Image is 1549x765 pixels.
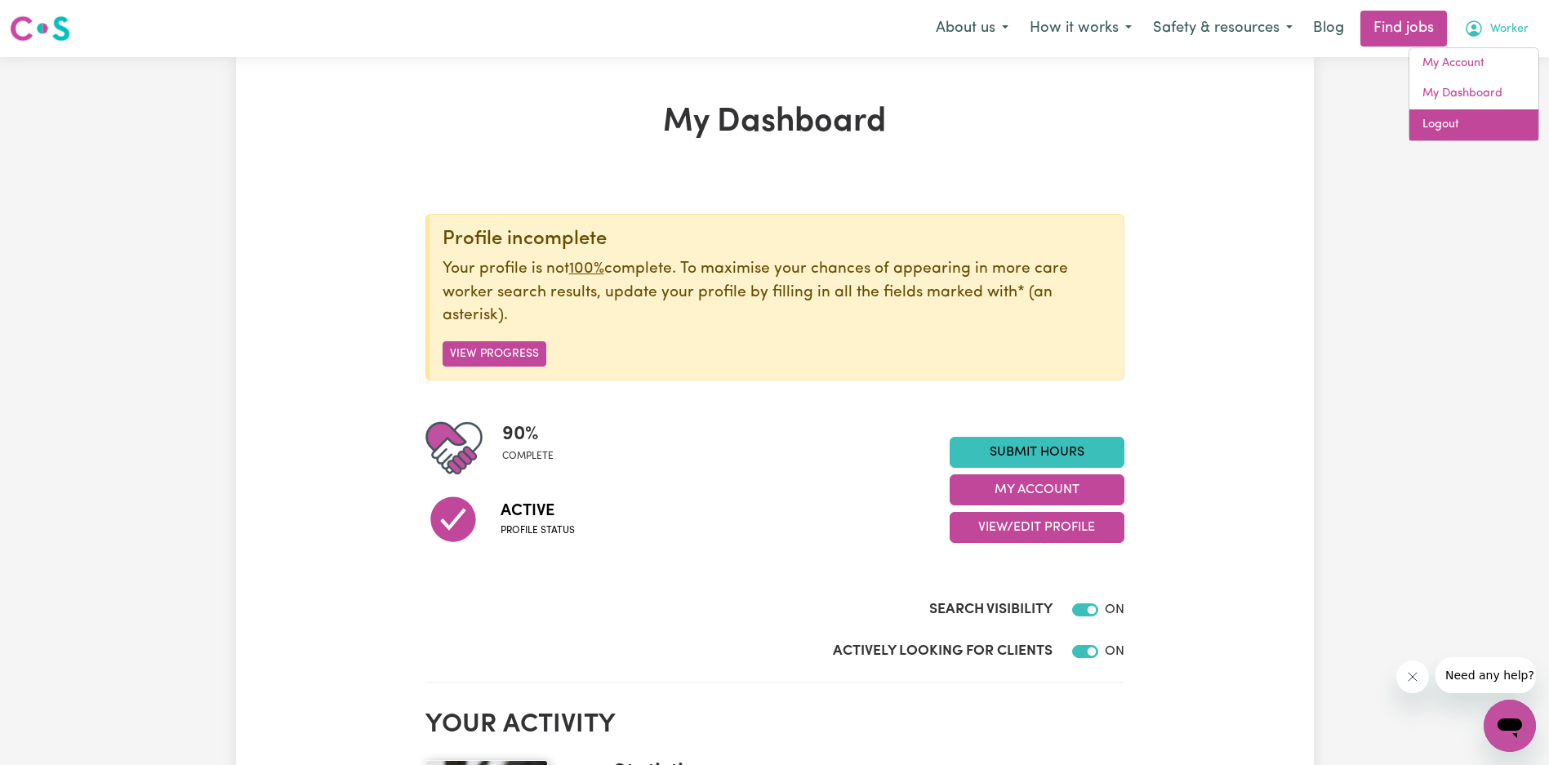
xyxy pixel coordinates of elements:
button: View/Edit Profile [950,512,1124,543]
div: Profile incomplete [443,228,1111,251]
a: My Account [1409,48,1538,79]
span: Profile status [501,523,575,538]
button: About us [925,11,1019,46]
u: 100% [569,261,604,277]
span: Worker [1490,20,1529,38]
iframe: Message from company [1435,657,1536,693]
a: My Dashboard [1409,78,1538,109]
a: Blog [1303,11,1354,47]
div: My Account [1409,47,1539,141]
iframe: Button to launch messaging window [1484,700,1536,752]
a: Logout [1409,109,1538,140]
p: Your profile is not complete. To maximise your chances of appearing in more care worker search re... [443,258,1111,328]
label: Actively Looking for Clients [833,641,1053,662]
h1: My Dashboard [425,103,1124,142]
a: Submit Hours [950,437,1124,468]
h2: Your activity [425,709,1124,741]
img: Careseekers logo [10,14,70,43]
button: View Progress [443,341,546,367]
div: Profile completeness: 90% [502,420,567,477]
iframe: Close message [1396,660,1429,693]
button: My Account [950,474,1124,505]
button: How it works [1019,11,1142,46]
span: 90 % [502,420,554,449]
button: My Account [1453,11,1539,46]
span: Active [501,499,575,523]
label: Search Visibility [929,599,1053,620]
button: Safety & resources [1142,11,1303,46]
a: Find jobs [1360,11,1447,47]
a: Careseekers logo [10,10,70,47]
span: complete [502,449,554,464]
span: ON [1105,603,1124,616]
span: ON [1105,645,1124,658]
